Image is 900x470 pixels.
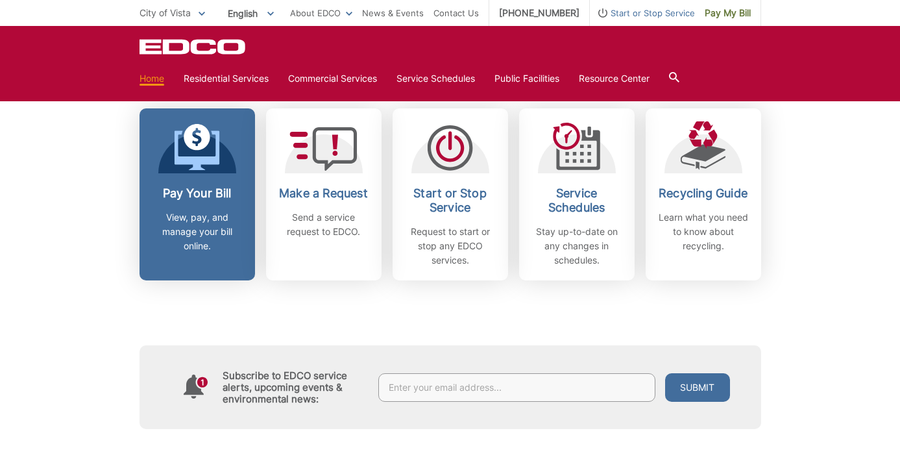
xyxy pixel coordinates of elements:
a: Make a Request Send a service request to EDCO. [266,108,382,280]
p: Send a service request to EDCO. [276,210,372,239]
a: Home [140,71,164,86]
a: Resource Center [579,71,650,86]
p: View, pay, and manage your bill online. [149,210,245,253]
p: Request to start or stop any EDCO services. [402,225,498,267]
a: Service Schedules [396,71,475,86]
a: About EDCO [290,6,352,20]
h4: Subscribe to EDCO service alerts, upcoming events & environmental news: [223,370,365,405]
a: Commercial Services [288,71,377,86]
button: Submit [665,373,730,402]
a: Contact Us [433,6,479,20]
h2: Make a Request [276,186,372,201]
p: Learn what you need to know about recycling. [655,210,751,253]
span: Pay My Bill [705,6,751,20]
span: English [218,3,284,24]
input: Enter your email address... [378,373,655,402]
h2: Service Schedules [529,186,625,215]
a: News & Events [362,6,424,20]
a: Public Facilities [494,71,559,86]
span: City of Vista [140,7,191,18]
p: Stay up-to-date on any changes in schedules. [529,225,625,267]
h2: Pay Your Bill [149,186,245,201]
a: Pay Your Bill View, pay, and manage your bill online. [140,108,255,280]
h2: Start or Stop Service [402,186,498,215]
h2: Recycling Guide [655,186,751,201]
a: Recycling Guide Learn what you need to know about recycling. [646,108,761,280]
a: Residential Services [184,71,269,86]
a: EDCD logo. Return to the homepage. [140,39,247,55]
a: Service Schedules Stay up-to-date on any changes in schedules. [519,108,635,280]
